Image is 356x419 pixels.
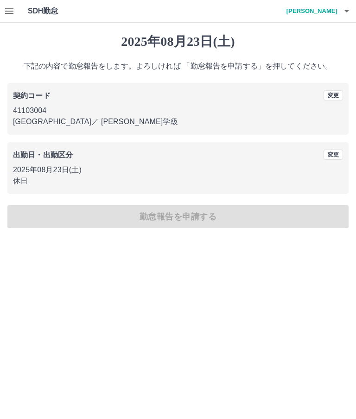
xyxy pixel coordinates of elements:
[13,175,343,187] p: 休日
[13,116,343,127] p: [GEOGRAPHIC_DATA] ／ [PERSON_NAME]学級
[7,61,349,72] p: 下記の内容で勤怠報告をします。よろしければ 「勤怠報告を申請する」を押してください。
[13,92,51,100] b: 契約コード
[7,34,349,50] h1: 2025年08月23日(土)
[13,164,343,175] p: 2025年08月23日(土)
[324,150,343,160] button: 変更
[13,151,73,159] b: 出勤日・出勤区分
[13,105,343,116] p: 41103004
[324,90,343,100] button: 変更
